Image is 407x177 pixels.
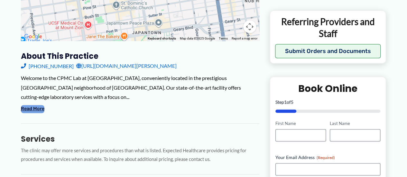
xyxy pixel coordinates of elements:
[21,73,259,102] div: Welcome to the CPMC Lab at [GEOGRAPHIC_DATA], conveniently located in the prestigious [GEOGRAPHIC...
[23,32,44,41] a: Open this area in Google Maps (opens a new window)
[317,155,335,160] span: (Required)
[21,134,259,144] h3: Services
[219,37,228,40] a: Terms (opens in new tab)
[232,37,257,40] a: Report a map error
[275,16,381,39] p: Referring Providers and Staff
[275,154,381,160] label: Your Email Address
[275,82,381,95] h2: Book Online
[21,51,259,61] h3: About this practice
[21,105,44,113] button: Read More
[275,100,381,104] p: Step of
[76,61,177,71] a: [URL][DOMAIN_NAME][PERSON_NAME]
[284,99,287,105] span: 1
[148,36,176,41] button: Keyboard shortcuts
[21,146,259,164] p: The clinic may offer more services and procedures than what is listed. Expected Healthcare provid...
[275,120,326,127] label: First Name
[291,99,293,105] span: 5
[21,61,74,71] a: [PHONE_NUMBER]
[275,44,381,58] button: Submit Orders and Documents
[243,20,256,33] button: Map camera controls
[180,37,215,40] span: Map data ©2025 Google
[330,120,380,127] label: Last Name
[23,32,44,41] img: Google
